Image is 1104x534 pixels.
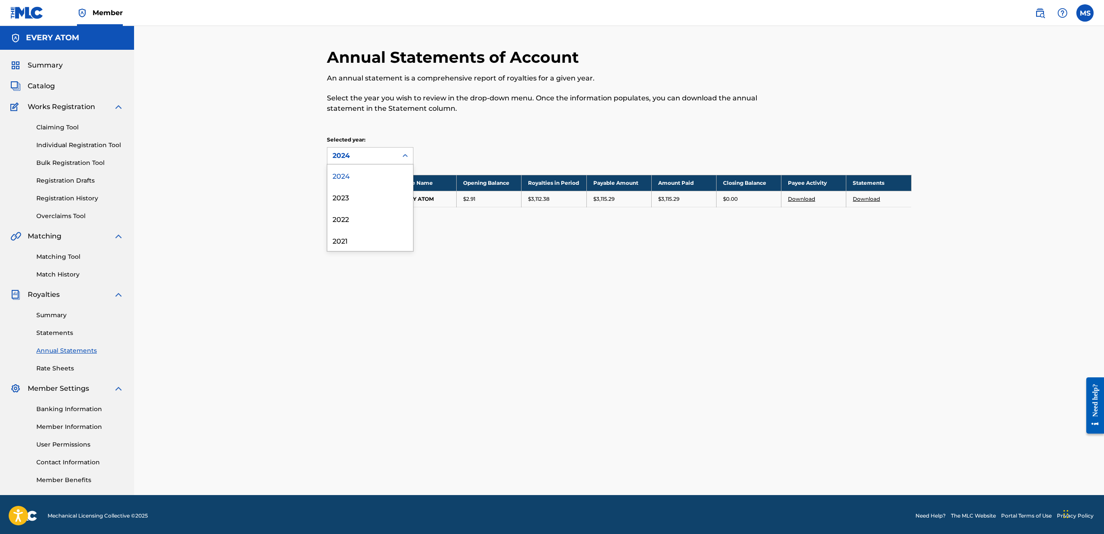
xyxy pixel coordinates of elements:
[327,48,583,67] h2: Annual Statements of Account
[10,33,21,43] img: Accounts
[113,102,124,112] img: expand
[528,195,550,203] p: $3,112.38
[36,176,124,185] a: Registration Drafts
[915,512,946,520] a: Need Help?
[36,270,124,279] a: Match History
[951,512,996,520] a: The MLC Website
[522,175,586,191] th: Royalties in Period
[26,33,79,43] h5: EVERY ATOM
[457,175,522,191] th: Opening Balance
[93,8,123,18] span: Member
[28,81,55,91] span: Catalog
[1054,4,1071,22] div: Help
[10,290,21,300] img: Royalties
[327,73,777,84] p: An annual statement is a comprehensive report of royalties for a given year.
[1076,4,1094,22] div: User Menu
[36,158,124,167] a: Bulk Registration Tool
[10,81,21,91] img: Catalog
[28,60,63,71] span: Summary
[716,175,781,191] th: Closing Balance
[36,346,124,355] a: Annual Statements
[113,383,124,394] img: expand
[846,175,911,191] th: Statements
[10,60,63,71] a: SummarySummary
[28,231,61,241] span: Matching
[853,196,880,202] a: Download
[77,8,87,18] img: Top Rightsholder
[10,6,44,19] img: MLC Logo
[333,151,392,161] div: 2024
[36,405,124,414] a: Banking Information
[1063,501,1069,527] div: Drag
[327,229,413,251] div: 2021
[113,231,124,241] img: expand
[392,175,457,191] th: Payee Name
[10,81,55,91] a: CatalogCatalog
[36,476,124,485] a: Member Benefits
[36,311,124,320] a: Summary
[28,290,60,300] span: Royalties
[36,440,124,449] a: User Permissions
[36,194,124,203] a: Registration History
[28,383,89,394] span: Member Settings
[36,141,124,150] a: Individual Registration Tool
[36,123,124,132] a: Claiming Tool
[586,175,651,191] th: Payable Amount
[781,175,846,191] th: Payee Activity
[10,383,21,394] img: Member Settings
[36,422,124,431] a: Member Information
[788,196,815,202] a: Download
[36,252,124,261] a: Matching Tool
[28,102,95,112] span: Works Registration
[36,328,124,338] a: Statements
[113,290,124,300] img: expand
[327,136,413,144] p: Selected year:
[658,195,679,203] p: $3,115.29
[651,175,716,191] th: Amount Paid
[36,364,124,373] a: Rate Sheets
[1080,370,1104,441] iframe: Resource Center
[1031,4,1049,22] a: Public Search
[36,212,124,221] a: Overclaims Tool
[48,512,148,520] span: Mechanical Licensing Collective © 2025
[1057,8,1068,18] img: help
[1001,512,1052,520] a: Portal Terms of Use
[36,458,124,467] a: Contact Information
[1057,512,1094,520] a: Privacy Policy
[327,186,413,208] div: 2023
[10,102,22,112] img: Works Registration
[10,60,21,71] img: Summary
[1061,492,1104,534] iframe: Chat Widget
[1035,8,1045,18] img: search
[392,191,457,207] td: EVERY ATOM
[327,164,413,186] div: 2024
[463,195,475,203] p: $2.91
[327,93,777,114] p: Select the year you wish to review in the drop-down menu. Once the information populates, you can...
[723,195,738,203] p: $0.00
[327,208,413,229] div: 2022
[10,231,21,241] img: Matching
[593,195,614,203] p: $3,115.29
